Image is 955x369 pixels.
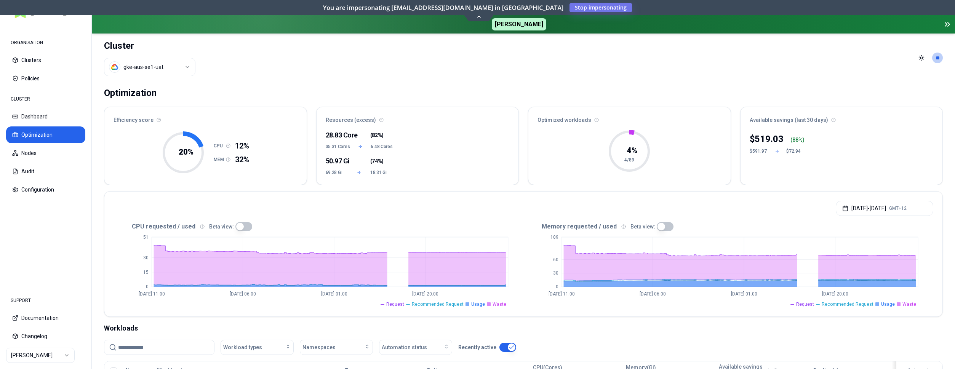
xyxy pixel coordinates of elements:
[379,340,452,355] button: Automation status
[750,148,768,154] div: $591.97
[382,343,427,351] span: Automation status
[178,147,193,157] tspan: 20 %
[6,310,85,326] button: Documentation
[627,146,637,155] tspan: 4 %
[6,145,85,161] button: Nodes
[822,291,848,297] tspan: [DATE] 20:00
[630,223,655,230] p: Beta view:
[792,136,798,144] p: 88
[889,205,907,211] span: GMT+12
[493,301,506,307] span: Waste
[6,328,85,345] button: Changelog
[372,157,382,165] span: 74%
[6,70,85,87] button: Policies
[750,133,784,145] div: $
[624,157,634,163] tspan: 4/89
[6,126,85,143] button: Optimization
[371,144,392,150] span: 6.48 Cores
[326,156,348,166] div: 50.97 Gi
[755,133,784,145] p: 519.03
[790,136,805,144] div: ( %)
[556,284,558,289] tspan: 0
[326,169,348,176] span: 69.28 Gi
[6,108,85,125] button: Dashboard
[471,301,485,307] span: Usage
[528,107,731,128] div: Optimized workloads
[370,169,393,176] span: 18.31 Gi
[412,291,438,297] tspan: [DATE] 20:00
[640,291,666,297] tspan: [DATE] 06:00
[111,63,118,71] img: gcp
[146,284,149,289] tspan: 0
[317,107,519,128] div: Resources (excess)
[143,255,149,260] tspan: 30
[221,340,294,355] button: Workload types
[372,131,382,139] span: 82%
[881,301,895,307] span: Usage
[370,157,384,165] span: ( )
[549,291,575,297] tspan: [DATE] 11:00
[822,301,873,307] span: Recommended Request
[123,63,163,71] div: gke-aus-se1-uat
[143,235,149,240] tspan: 51
[6,52,85,69] button: Clusters
[458,343,496,351] p: Recently active
[553,257,558,262] tspan: 60
[104,85,157,101] div: Optimization
[139,291,165,297] tspan: [DATE] 11:00
[326,144,350,150] span: 35.31 Cores
[235,141,249,151] span: 12%
[6,35,85,50] div: ORGANISATION
[786,148,805,154] div: $72.94
[902,301,916,307] span: Waste
[6,91,85,107] div: CLUSTER
[550,235,558,240] tspan: 109
[321,291,347,297] tspan: [DATE] 01:00
[230,291,256,297] tspan: [DATE] 06:00
[412,301,464,307] span: Recommended Request
[741,107,943,128] div: Available savings (last 30 days)
[523,222,933,231] div: Memory requested / used
[209,223,234,230] p: Beta view:
[6,163,85,180] button: Audit
[300,340,373,355] button: Namespaces
[143,270,149,275] tspan: 15
[836,201,933,216] button: [DATE]-[DATE]GMT+12
[492,18,546,30] span: [PERSON_NAME]
[114,222,523,231] div: CPU requested / used
[214,157,226,163] h1: MEM
[214,143,226,149] h1: CPU
[731,291,757,297] tspan: [DATE] 01:00
[223,343,262,351] span: Workload types
[104,107,307,128] div: Efficiency score
[796,301,814,307] span: Request
[6,293,85,308] div: SUPPORT
[386,301,404,307] span: Request
[104,58,195,76] button: Select a value
[6,181,85,198] button: Configuration
[370,131,384,139] span: ( )
[302,343,336,351] span: Namespaces
[553,270,558,276] tspan: 30
[326,130,348,141] div: 28.83 Core
[104,40,195,52] h1: Cluster
[104,323,943,334] div: Workloads
[235,154,249,165] span: 32%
